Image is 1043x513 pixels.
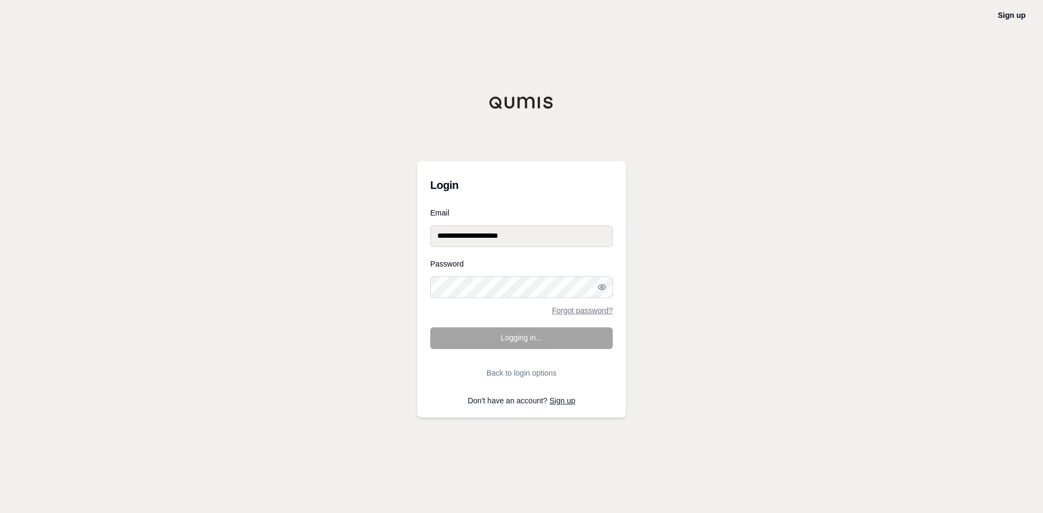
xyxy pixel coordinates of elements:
p: Don't have an account? [430,397,613,404]
img: Qumis [489,96,554,109]
a: Sign up [998,11,1026,20]
label: Password [430,260,613,268]
button: Back to login options [430,362,613,384]
h3: Login [430,174,613,196]
a: Sign up [550,396,575,405]
a: Forgot password? [552,307,613,314]
label: Email [430,209,613,217]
